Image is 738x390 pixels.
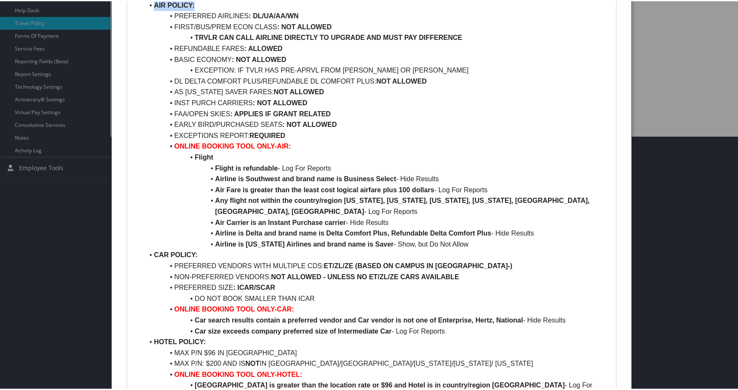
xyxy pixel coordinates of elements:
li: EXCEPTIONS REPORT: [144,129,609,140]
li: - Log For Reports [144,325,609,336]
li: FAA/OPEN SKIES [144,107,609,118]
li: REFUNDABLE FARES [144,42,609,53]
strong: ONLINE BOOKING TOOL ONLY-HOTEL: [174,370,302,377]
strong: : NOT ALLOWED [283,120,337,127]
li: - Log For Reports [144,183,609,194]
li: - Hide Results [144,172,609,183]
strong: Airline is Delta and brand name is Delta Comfort Plus, Refundable Delta Comfort Plus [215,228,491,236]
li: EXCEPTION: IF TVLR HAS PRE-APRVL FROM [PERSON_NAME] OR [PERSON_NAME] [144,64,609,75]
li: - Hide Results [144,227,609,238]
strong: CAR POLICY: [154,250,198,257]
li: INST PURCH CARRIERS [144,96,609,107]
strong: Flight [195,152,213,160]
li: AS [US_STATE] SAVER FARES: [144,85,609,96]
strong: : NOT ALLOWED [232,55,286,62]
li: EARLY BIRD/PURCHASED SEATS [144,118,609,129]
li: FIRST/BUS/PREM ECON CLASS [144,20,609,31]
strong: Any flight not within the country/region [US_STATE], [US_STATE], [US_STATE], [US_STATE], [GEOGRAP... [215,196,591,214]
strong: NOT [246,359,260,366]
strong: TRVLR CAN CALL AIRLINE DIRECTLY TO UPGRADE AND MUST PAY DIFFERENCE [195,33,462,40]
strong: ET/ZL/ZE (BASED ON CAMPUS IN [GEOGRAPHIC_DATA]-) [324,261,512,268]
li: MAX P/N $96 IN [GEOGRAPHIC_DATA] [144,346,609,357]
li: NON-PREFERRED VENDORS: [144,270,609,281]
strong: NOT ALLOWED - UNLESS NO ET/ZL/ZE CARS AVAILABLE [271,272,459,279]
li: - Show, but Do Not Allow [144,238,609,249]
strong: HOTEL POLICY: [154,337,206,344]
strong: ONLINE BOOKING TOOL ONLY-CAR: [174,304,294,311]
li: - Hide Results [144,216,609,227]
strong: : ALLOWED [244,44,283,51]
strong: : NOT ALLOWED [253,98,307,105]
strong: : APPLIES IF GRANT RELATED [230,109,331,116]
strong: [GEOGRAPHIC_DATA] is greater than the location rate or $96 and Hotel is in country/region [GEOGRA... [195,380,565,387]
li: MAX P/N: $200 AND IS IN [GEOGRAPHIC_DATA]/[GEOGRAPHIC_DATA]/[US_STATE]/[US_STATE]/ [US_STATE] [144,357,609,368]
strong: Car size exceeds company preferred size of Intermediate Car [195,326,391,334]
li: - Log For Reports [144,162,609,173]
strong: Flight is refundable [215,163,278,171]
strong: ONLINE BOOKING TOOL ONLY-AIR: [174,141,291,149]
li: PREFERRED AIRLINES [144,9,609,20]
li: PREFERRED SIZE [144,281,609,292]
strong: : [277,22,279,29]
li: PREFERRED VENDORS WITH MULTIPLE CDS: [144,259,609,270]
strong: NOT ALLOWED [281,22,332,29]
li: - Hide Results [144,314,609,325]
li: BASIC ECONOMY [144,53,609,64]
strong: NOT ALLOWED [274,87,324,94]
strong: Air Carrier is an Instant Purchase carrier [215,218,346,225]
li: DO NOT BOOK SMALLER THAN ICAR [144,292,609,303]
strong: Air Fare is greater than the least cost logical airfare plus 100 dollars [215,185,434,192]
li: DL DELTA COMFORT PLUS/REFUNDABLE DL COMFORT PLUS: [144,75,609,86]
strong: NOT ALLOWED [376,76,427,84]
strong: Airline is [US_STATE] Airlines and brand name is Saver [215,239,393,247]
strong: Car search results contain a preferred vendor and Car vendor is not one of Enterprise, Hertz, Nat... [195,315,523,323]
strong: : DL/UA/AA/WN [249,11,298,18]
li: - Log For Reports [144,194,609,216]
strong: Airline is Southwest and brand name is Business Select [215,174,396,181]
strong: AIR POLICY: [154,0,195,8]
strong: : ICAR/SCAR [233,283,275,290]
strong: REQUIRED [249,131,285,138]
